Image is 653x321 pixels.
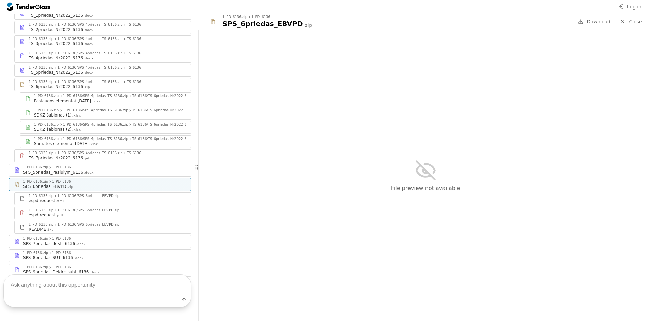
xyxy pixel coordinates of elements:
div: SPS_7priedas_deklr_6136 [23,241,75,246]
div: .xml [56,199,64,203]
div: 1_PD_6136/SPS_4priedas_TS_6136.zip [63,94,128,98]
div: .docx [74,256,84,261]
div: TS_6136 [127,52,141,55]
div: 1_PD_6136.zip [29,151,53,155]
div: .pdf [84,156,91,161]
a: 1_PD_6136.zip1_PD_6136/SPS_6priedas_EBVPD.zipespd-request.xml [14,192,191,205]
div: TS_4priedas_Nr2022_6136 [29,55,83,61]
a: 1_PD_6136.zip1_PD_6136/SPS_4priedas_TS_6136.zipTS_6136TS_3priedas_Nr2022_6136.docx [14,35,191,48]
div: 1_PD_6136 [52,166,71,169]
div: 1_PD_6136/SPS_4priedas_TS_6136.zip [63,109,128,112]
div: 1_PD_6136.zip [29,52,53,55]
div: .xlsx [72,128,81,132]
div: .txt [47,228,53,232]
div: 1_PD_6136.zip [29,223,53,226]
div: 1_PD_6136.zip [29,66,53,69]
span: Download [587,19,610,24]
div: TS_1priedas_Nr2022_6136 [29,13,83,18]
div: TS_7priedas_Nr2022_6136 [29,155,83,161]
a: Close [616,18,646,26]
div: espd-request [29,198,55,203]
div: TS_6136/TS_6priedas_Nr2022_6136.zip [132,123,199,126]
span: File preview not available [391,185,461,191]
a: 1_PD_6136.zip1_PD_6136/SPS_4priedas_TS_6136.zipTS_6136/TS_6priedas_Nr2022_6136.zipPaslaugos eleme... [20,92,191,105]
div: .zip [67,185,73,189]
button: Log in [616,3,643,11]
div: .docx [76,242,86,246]
div: TS_5priedas_Nr2022_6136 [29,70,83,75]
div: 1_PD_6136.zip [29,23,53,26]
div: 1_PD_6136/SPS_4priedas_TS_6136.zip [57,37,123,41]
div: espd-request [29,212,55,218]
div: 1_PD_6136/SPS_4priedas_TS_6136.zip [63,137,128,141]
div: 1_PD_6136/SPS_4priedas_TS_6136.zip [57,52,123,55]
div: TS_6136/TS_6priedas_Nr2022_6136.zip [132,94,199,98]
a: Download [576,18,613,26]
div: .xlsx [92,99,100,104]
div: TS_6136 [127,23,141,26]
div: .docx [84,171,94,175]
a: 1_PD_6136.zip1_PD_6136/SPS_6priedas_EBVPD.zipREADME.txt [14,221,191,234]
div: Paslaugos elementai [DATE] [34,98,91,104]
div: .docx [84,56,94,61]
div: 1_PD_6136.zip [29,194,53,198]
div: SDKŽ šablonas (2) [34,127,72,132]
a: 1_PD_6136.zip1_PD_6136SPS_7priedas_deklr_6136.docx [9,235,191,248]
div: 1_PD_6136/SPS_4priedas_TS_6136.zip [57,151,123,155]
a: 1_PD_6136.zip1_PD_6136SPS_8priedas_SUT_6136.docx [9,249,191,262]
div: .zip [304,23,313,29]
div: SPS_5priedas_Pasiulym_6136 [23,170,83,175]
div: TS_6priedas_Nr2022_6136 [29,84,83,89]
div: TS_6136/TS_6priedas_Nr2022_6136.zip [132,137,199,141]
div: 1_PD_6136.zip [34,94,59,98]
div: 1_PD_6136/SPS_6priedas_EBVPD.zip [57,209,119,212]
div: SPS_8priedas_SUT_6136 [23,255,73,261]
div: .docx [84,28,94,32]
div: 1_PD_6136/SPS_4priedas_TS_6136.zip [63,123,128,126]
div: SDKZ šablonas (1) [34,112,72,118]
div: 1_PD_6136.zip [23,166,48,169]
a: 1_PD_6136.zip1_PD_6136SPS_5priedas_Pasiulym_6136.docx [9,164,191,177]
div: 1_PD_6136/SPS_4priedas_TS_6136.zip [57,23,123,26]
a: 1_PD_6136.zip1_PD_6136/SPS_4priedas_TS_6136.zipTS_6136TS_4priedas_Nr2022_6136.docx [14,50,191,63]
a: 1_PD_6136.zip1_PD_6136/SPS_4priedas_TS_6136.zipTS_6136/TS_6priedas_Nr2022_6136.zipSąmatos element... [20,135,191,148]
div: 1_PD_6136 [52,237,71,240]
a: 1_PD_6136.zip1_PD_6136/SPS_4priedas_TS_6136.zipTS_6136TS_6priedas_Nr2022_6136.zip [14,78,191,91]
a: 1_PD_6136.zip1_PD_6136/SPS_6priedas_EBVPD.zipespd-request.pdf [14,207,191,219]
div: 1_PD_6136/SPS_6priedas_EBVPD.zip [57,223,119,226]
div: 1_PD_6136.zip [23,180,48,183]
div: 1_PD_6136.zip [34,109,59,112]
a: 1_PD_6136.zip1_PD_6136/SPS_4priedas_TS_6136.zipTS_6136/TS_6priedas_Nr2022_6136.zipSDKŽ šablonas (... [20,121,191,134]
div: Sąmatos elementai [DATE] [34,141,89,146]
div: 1_PD_6136/SPS_6priedas_EBVPD.zip [57,194,119,198]
div: 1_PD_6136.zip [29,37,53,41]
div: .pdf [56,213,63,218]
div: 1_PD_6136/SPS_4priedas_TS_6136.zip [57,80,123,84]
div: 1_PD_6136 [52,180,71,183]
div: 1_PD_6136 [251,15,270,19]
div: 1_PD_6136.zip [23,237,48,240]
a: 1_PD_6136.zip1_PD_6136/SPS_4priedas_TS_6136.zipTS_6136TS_2priedas_Nr2022_6136.docx [14,21,191,34]
div: TS_6136 [127,37,141,41]
div: README [29,227,46,232]
span: Close [629,19,642,24]
div: 1_PD_6136.zip [222,15,247,19]
div: TS_6136 [127,66,141,69]
div: SPS_6priedas_EBVPD [23,184,66,189]
a: 1_PD_6136.zip1_PD_6136/SPS_4priedas_TS_6136.zipTS_6136TS_5priedas_Nr2022_6136.docx [14,64,191,77]
div: 1_PD_6136/SPS_4priedas_TS_6136.zip [57,66,123,69]
div: TS_2priedas_Nr2022_6136 [29,27,83,32]
span: Log in [627,4,641,10]
div: .xlsx [89,142,98,146]
div: 1_PD_6136.zip [29,209,53,212]
div: 1_PD_6136 [52,251,71,255]
a: 1_PD_6136.zip1_PD_6136/SPS_4priedas_TS_6136.zipTS_6136TS_7priedas_Nr2022_6136.pdf [14,149,191,162]
a: 1_PD_6136.zip1_PD_6136SPS_6priedas_EBVPD.zip [9,178,191,191]
div: SPS_6priedas_EBVPD [222,19,303,29]
div: 1_PD_6136.zip [34,137,59,141]
div: 1_PD_6136.zip [29,80,53,84]
div: .docx [84,42,94,47]
div: TS_3priedas_Nr2022_6136 [29,41,83,47]
div: .docx [84,71,94,75]
div: TS_6136 [127,80,141,84]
